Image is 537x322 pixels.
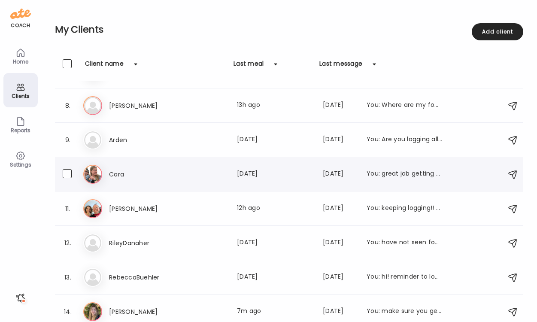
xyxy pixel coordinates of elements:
[367,307,442,317] div: You: make sure you get enough food in [DATE]!!
[367,169,442,179] div: You: great job getting back to logging after vacation!
[319,59,362,73] div: Last message
[367,100,442,111] div: You: Where are my food pics from [DATE]?
[237,238,312,248] div: [DATE]
[63,272,73,283] div: 13.
[109,204,185,214] h3: [PERSON_NAME]
[237,204,312,214] div: 12h ago
[55,23,523,36] h2: My Clients
[237,100,312,111] div: 13h ago
[109,135,185,145] h3: Arden
[323,169,356,179] div: [DATE]
[5,162,36,167] div: Settings
[237,135,312,145] div: [DATE]
[234,59,264,73] div: Last meal
[109,272,185,283] h3: RebeccaBuehler
[63,204,73,214] div: 11.
[10,7,31,21] img: ate
[63,100,73,111] div: 8.
[472,23,523,40] div: Add client
[5,93,36,99] div: Clients
[85,59,124,73] div: Client name
[237,272,312,283] div: [DATE]
[367,135,442,145] div: You: Are you logging all of your meals? It seems like you be might be missing quite. few this week.
[323,100,356,111] div: [DATE]
[237,307,312,317] div: 7m ago
[109,238,185,248] h3: RileyDanaher
[323,272,356,283] div: [DATE]
[63,307,73,317] div: 14.
[323,238,356,248] div: [DATE]
[11,22,30,29] div: coach
[5,128,36,133] div: Reports
[109,100,185,111] h3: [PERSON_NAME]
[237,169,312,179] div: [DATE]
[367,204,442,214] div: You: keeping logging!! enjoy your weekend and you're doing great!!
[323,135,356,145] div: [DATE]
[5,59,36,64] div: Home
[367,272,442,283] div: You: hi! reminder to log food! you're doing so good!
[323,204,356,214] div: [DATE]
[367,238,442,248] div: You: have not seen food logged in the last 8 days!!
[323,307,356,317] div: [DATE]
[63,135,73,145] div: 9.
[109,307,185,317] h3: [PERSON_NAME]
[63,238,73,248] div: 12.
[109,169,185,179] h3: Cara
